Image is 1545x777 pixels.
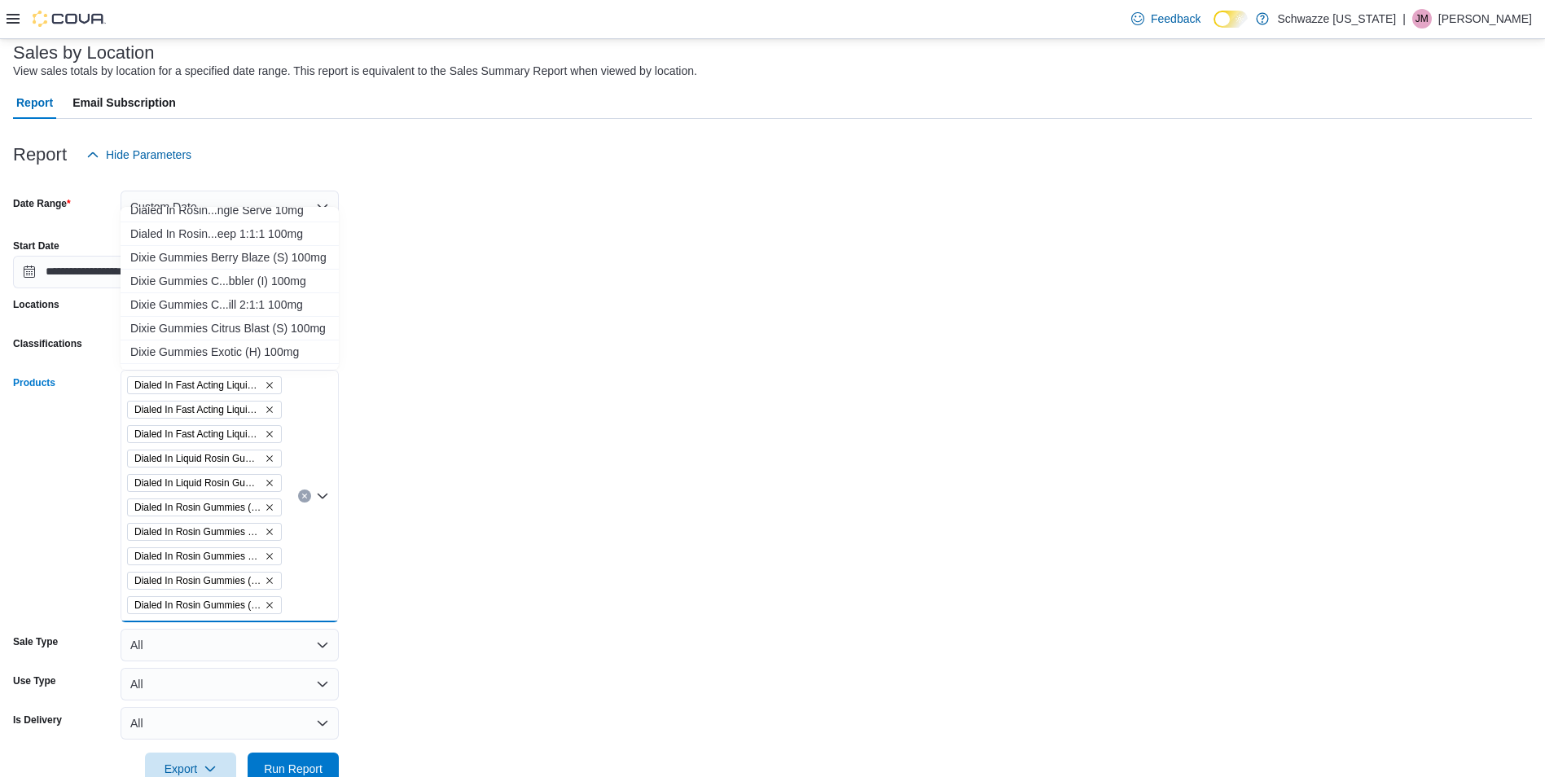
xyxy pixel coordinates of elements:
button: Dixie Gummies Citrus Blast (S) 100mg [121,317,339,340]
div: D i x i e G u m m i e s S l e e p b e r r y 2 : 1 : 1 5 0 m g [130,367,329,384]
button: Clear input [298,489,311,503]
button: Dixie Gummies Exotic (H) 100mg [121,340,339,364]
label: Sale Type [13,635,58,648]
input: Dark Mode [1214,11,1248,28]
button: Remove Dialed In Rosin Gummies 1:1 100mg from selection in this group [265,551,274,561]
h3: Sales by Location [13,43,155,63]
span: Hide Parameters [106,147,191,163]
div: D i x i e G u m m i e s E x o t i c ( H ) 1 0 0 m g [130,344,329,360]
span: Dialed In Fast Acting Liquid Rosin Drops (I) 100mg [127,401,282,419]
span: Email Subscription [72,86,176,119]
span: JM [1416,9,1429,29]
img: Cova [33,11,106,27]
div: D i x i e G u m m i e s C i t r u s B l a s t ( S ) 1 0 0 m g [130,320,329,336]
div: D i a l e d I n R o s i n . . . n g l e S e r v e 1 0 m g [130,202,329,218]
button: Dialed In Rosin Gummies Sleep 1:1:1 100mg [121,222,339,246]
button: Remove Dialed In Fast Acting Liquid Rosin Drops (I) 100mg from selection in this group [265,405,274,415]
button: Custom Date [121,191,339,223]
span: Report [16,86,53,119]
button: All [121,629,339,661]
button: Dixie Gummies Cherry Chill 2:1:1 100mg [121,293,339,317]
span: Dialed In Rosin Gummies 5:1 100mg [127,523,282,541]
span: Dialed In Liquid Rosin Gummies (H) 100mg [134,450,261,467]
span: Dialed In Rosin Gummies 1:1 100mg [127,547,282,565]
span: Dialed In Fast Acting Liquid Rosin Drops (S) 100mg [127,425,282,443]
p: | [1402,9,1406,29]
button: Remove Dialed In Rosin Gummies 5:1 100mg from selection in this group [265,527,274,537]
label: Products [13,376,55,389]
span: Dialed In Fast Acting Liquid Rosin Drops (S) 100mg [134,426,261,442]
span: Run Report [264,761,323,777]
span: Dialed In Liquid Rosin Gummies (H) 100mg [127,450,282,468]
button: Remove Dialed In Liquid Rosin Gummies (H) 100mg from selection in this group [265,454,274,463]
span: Dialed In Rosin Gummies (H) 100mg [127,498,282,516]
div: D i x i e G u m m i e s C . . . b b l e r ( I ) 1 0 0 m g [130,273,329,289]
span: Dialed In Fast Acting Liquid Rosin Drops (I) 100mg [134,402,261,418]
span: Dialed In Rosin Gummies (S) 100mg [134,573,261,589]
label: Start Date [13,239,59,252]
span: Dialed In Fast Acting Liquid Rosin Drops (H) 100mg [134,377,261,393]
label: Date Range [13,197,71,210]
button: Remove Dialed In Rosin Gummies (H) 100mg from selection in this group [265,503,274,512]
span: Dialed In Rosin Gummies 5:1 100mg [134,524,261,540]
button: Dixie Gummies Sleepberry 2:1:1 50mg [121,364,339,388]
button: Remove Dialed In Rosin Gummies (I) 100mg from selection in this group [265,600,274,610]
input: Press the down key to open a popover containing a calendar. [13,256,169,288]
button: All [121,707,339,740]
button: Dixie Gummies Caramel Apple Cobbler (I) 100mg [121,270,339,293]
button: Dixie Gummies Berry Blaze (S) 100mg [121,246,339,270]
button: Hide Parameters [80,138,198,171]
div: D i x i e G u m m i e s C . . . i l l 2 : 1 : 1 1 0 0 m g [130,296,329,313]
label: Is Delivery [13,713,62,727]
span: Dialed In Rosin Gummies (S) 100mg [127,572,282,590]
span: Dialed In Liquid Rosin Gummies (I) 100mg [127,474,282,492]
button: Remove Dialed In Rosin Gummies (S) 100mg from selection in this group [265,576,274,586]
a: Feedback [1125,2,1207,35]
span: Dialed In Rosin Gummies (I) 100mg [134,597,261,613]
div: Jesse Mateyka [1412,9,1432,29]
button: Dialed In Rosin Gummies Single Serve 10mg [121,199,339,222]
h3: Report [13,145,67,165]
label: Locations [13,298,59,311]
p: [PERSON_NAME] [1438,9,1532,29]
span: Dialed In Fast Acting Liquid Rosin Drops (H) 100mg [127,376,282,394]
div: View sales totals by location for a specified date range. This report is equivalent to the Sales ... [13,63,697,80]
p: Schwazze [US_STATE] [1277,9,1396,29]
div: D i a l e d I n R o s i n . . . e e p 1 : 1 : 1 1 0 0 m g [130,226,329,242]
div: D i x i e G u m m i e s B e r r y B l a z e ( S ) 1 0 0 m g [130,249,329,266]
label: Classifications [13,337,82,350]
label: Use Type [13,674,55,687]
span: Dialed In Rosin Gummies 1:1 100mg [134,548,261,564]
span: Dialed In Rosin Gummies (I) 100mg [127,596,282,614]
span: Dialed In Liquid Rosin Gummies (I) 100mg [134,475,261,491]
button: Close list of options [316,489,329,503]
button: Remove Dialed In Fast Acting Liquid Rosin Drops (S) 100mg from selection in this group [265,429,274,439]
span: Dialed In Rosin Gummies (H) 100mg [134,499,261,516]
button: All [121,668,339,700]
span: Feedback [1151,11,1200,27]
button: Remove Dialed In Fast Acting Liquid Rosin Drops (H) 100mg from selection in this group [265,380,274,390]
button: Remove Dialed In Liquid Rosin Gummies (I) 100mg from selection in this group [265,478,274,488]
